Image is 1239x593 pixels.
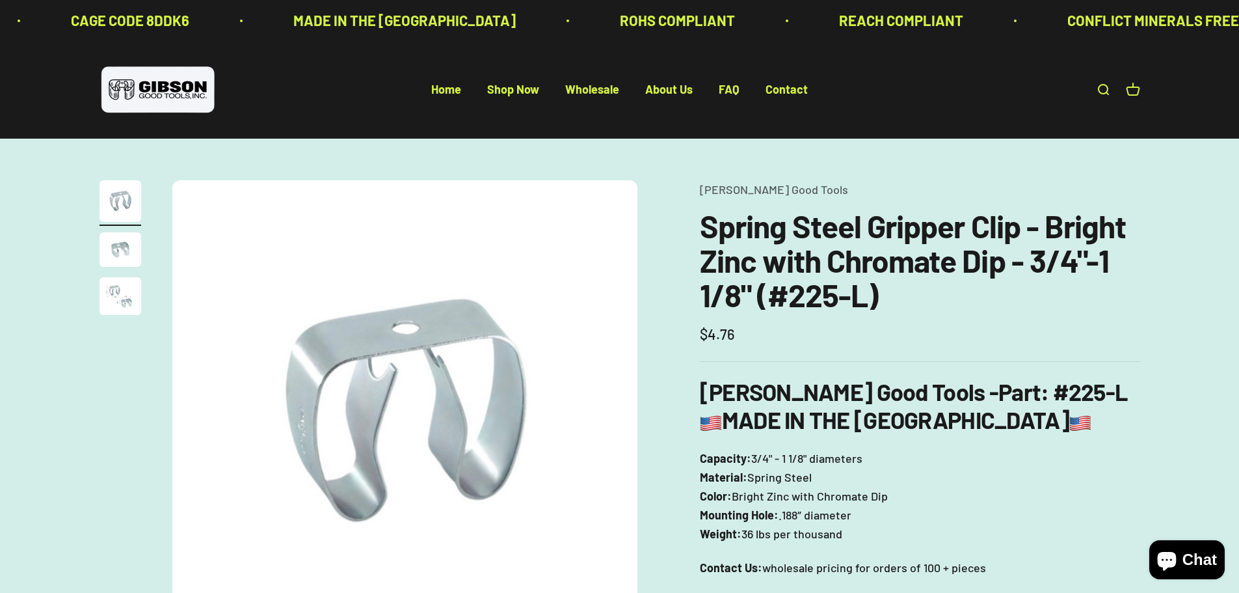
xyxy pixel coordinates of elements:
sale-price: $4.76 [700,323,735,346]
h1: Spring Steel Gripper Clip - Bright Zinc with Chromate Dip - 3/4"-1 1/8" (#225-L) [700,209,1140,312]
p: REACH COMPLIANT [839,9,963,32]
span: 36 lbs per thousand [741,525,842,544]
button: Go to item 2 [100,232,141,271]
b: Material: [700,470,747,484]
span: Part [998,378,1041,406]
a: Wholesale [565,83,619,97]
p: wholesale pricing for orders of 100 + pieces [700,559,1140,577]
a: [PERSON_NAME] Good Tools [700,182,848,197]
button: Go to item 3 [100,277,141,319]
p: MADE IN THE [GEOGRAPHIC_DATA] [293,9,516,32]
button: Go to item 1 [100,180,141,226]
img: close up of a spring steel gripper clip, tool clip, durable, secure holding, Excellent corrosion ... [100,232,141,267]
a: Contact [766,83,808,97]
b: Color: [700,489,732,503]
span: Bright Zinc with Chromate Dip [732,487,888,506]
p: 3/4" - 1 1/8" diameters [700,449,1140,543]
img: Gripper clip, made & shipped from the USA! [100,180,141,222]
p: ROHS COMPLIANT [620,9,735,32]
p: CAGE CODE 8DDK6 [71,9,189,32]
b: MADE IN THE [GEOGRAPHIC_DATA] [700,406,1091,434]
b: Capacity: [700,451,751,465]
b: [PERSON_NAME] Good Tools - [700,378,1041,406]
a: Home [431,83,461,97]
strong: Contact Us: [700,560,762,575]
span: .188″ diameter [779,506,851,525]
b: Mounting Hole: [700,508,779,522]
p: CONFLICT MINERALS FREE [1067,9,1239,32]
a: About Us [645,83,693,97]
span: Spring Steel [747,468,812,487]
img: close up of a spring steel gripper clip, tool clip, durable, secure holding, Excellent corrosion ... [100,277,141,315]
a: FAQ [719,83,739,97]
a: Shop Now [487,83,539,97]
b: Weight: [700,527,741,541]
inbox-online-store-chat: Shopify online store chat [1145,540,1229,583]
b: : #225-L [1041,378,1128,406]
